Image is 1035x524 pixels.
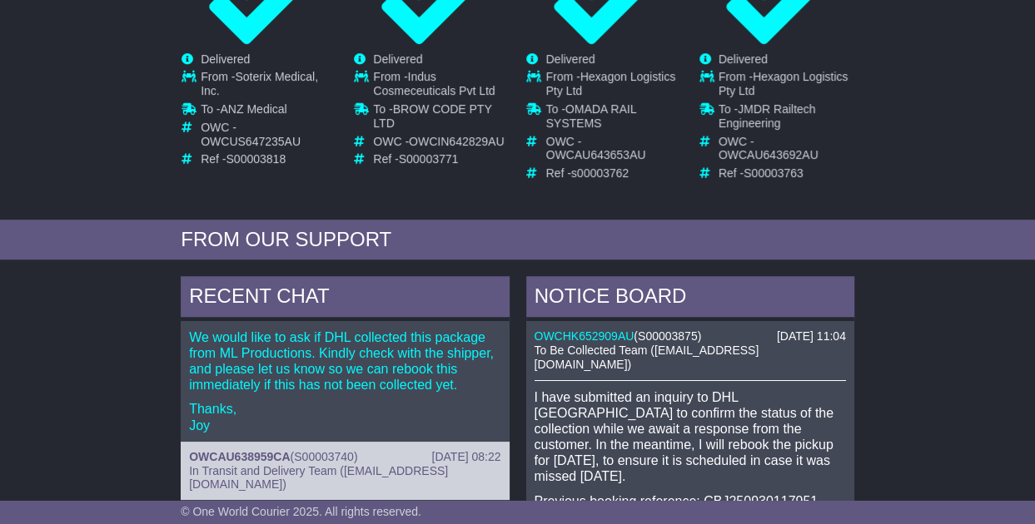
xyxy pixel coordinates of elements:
td: From - [201,70,336,102]
span: To Be Collected Team ([EMAIL_ADDRESS][DOMAIN_NAME]) [535,344,759,371]
td: From - [373,70,508,102]
td: Ref - [201,152,336,166]
span: OWCAU643692AU [719,148,819,161]
div: ( ) [189,450,500,464]
td: From - [719,70,853,102]
span: S00003818 [226,152,286,166]
p: Thanks, Joy [189,401,500,433]
p: I have submitted an inquiry to DHL [GEOGRAPHIC_DATA] to confirm the status of the collection whil... [535,389,846,485]
div: NOTICE BOARD [526,276,854,321]
td: To - [719,102,853,135]
span: OWCAU643653AU [545,148,645,161]
span: Hexagon Logistics Pty Ltd [719,70,848,97]
td: To - [373,102,508,135]
span: Delivered [545,52,595,66]
div: [DATE] 08:22 [431,450,500,464]
p: Previous booking reference: CBJ250930117951 [535,493,846,509]
span: S00003771 [399,152,459,166]
span: Soterix Medical, Inc. [201,70,318,97]
td: Ref - [719,166,853,180]
div: ( ) [535,329,846,344]
div: FROM OUR SUPPORT [181,228,854,252]
span: Indus Cosmeceuticals Pvt Ltd [373,70,495,97]
span: OWCIN642829AU [409,135,504,148]
a: OWCAU638959CA [189,450,290,463]
a: OWCHK652909AU [535,329,634,343]
span: S00003875 [638,329,698,343]
td: OWC - [719,135,853,167]
td: OWC - [545,135,680,167]
td: OWC - [373,135,508,153]
span: Hexagon Logistics Pty Ltd [545,70,675,97]
div: RECENT CHAT [181,276,509,321]
span: Delivered [373,52,422,66]
span: In Transit and Delivery Team ([EMAIL_ADDRESS][DOMAIN_NAME]) [189,464,448,492]
td: From - [545,70,680,102]
span: ANZ Medical [221,102,287,116]
td: To - [545,102,680,135]
span: BROW CODE PTY LTD [373,102,491,130]
span: JMDR Railtech Engineering [719,102,816,130]
td: To - [201,102,336,121]
span: Delivered [201,52,250,66]
span: OMADA RAIL SYSTEMS [545,102,635,130]
span: © One World Courier 2025. All rights reserved. [181,505,421,518]
span: OWCUS647235AU [201,135,301,148]
p: We would like to ask if DHL collected this package from ML Productions. Kindly check with the shi... [189,329,500,393]
td: OWC - [201,121,336,153]
span: s00003762 [571,166,629,180]
span: Delivered [719,52,768,66]
div: [DATE] 11:04 [777,329,846,344]
span: S00003763 [744,166,804,180]
td: Ref - [545,166,680,180]
td: Ref - [373,152,508,166]
span: S00003740 [294,450,354,463]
